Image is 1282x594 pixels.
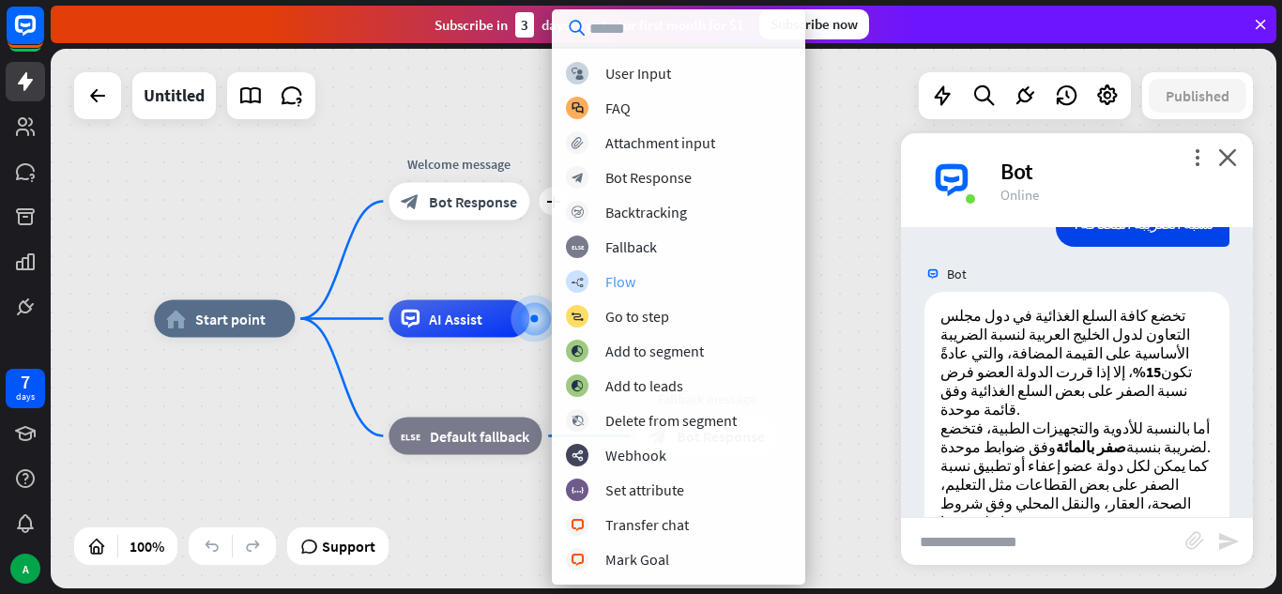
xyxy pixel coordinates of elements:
span: Support [322,531,375,561]
div: Add to segment [605,342,704,360]
i: block_goto [571,311,584,323]
i: plus [546,195,560,208]
i: block_fallback [401,427,420,446]
div: days [16,390,35,404]
i: block_add_to_segment [571,380,584,392]
a: 7 days [6,369,45,408]
span: Bot [947,266,967,282]
strong: 15% [1133,362,1161,381]
i: block_faq [572,102,584,114]
button: Open LiveChat chat widget [15,8,71,64]
span: Default fallback [430,427,529,446]
i: block_livechat [571,554,585,566]
div: 100% [124,531,170,561]
div: Fallback [605,237,657,256]
i: webhooks [572,449,584,462]
div: Set attribute [605,480,684,499]
i: block_fallback [572,241,584,253]
span: AI Assist [429,310,482,328]
i: builder_tree [571,276,584,288]
div: User Input [605,64,671,83]
i: block_attachment [1185,531,1204,550]
i: block_livechat [571,519,585,531]
div: 7 [21,373,30,390]
div: Bot Response [605,168,692,187]
div: Bot [1000,157,1230,186]
i: block_bot_response [401,192,420,211]
i: block_delete_from_segment [572,415,584,427]
i: block_set_attribute [572,484,584,496]
strong: صفر بالمائة [1056,437,1126,456]
div: Subscribe now [759,9,869,39]
div: Delete from segment [605,411,737,430]
div: Subscribe in days to get your first month for $1 [435,12,744,38]
i: block_attachment [572,137,584,149]
p: كما يمكن لكل دولة عضو إعفاء أو تطبيق نسبة الصفر على بعض القطاعات مثل التعليم، الصحة، العقار، والن... [940,456,1213,531]
span: Bot Response [429,192,517,211]
div: Webhook [605,446,666,465]
div: Backtracking [605,203,687,221]
i: home_2 [166,310,186,328]
span: Start point [195,310,266,328]
i: send [1217,530,1240,553]
div: Flow [605,272,635,291]
div: Untitled [144,72,205,119]
div: 3 [515,12,534,38]
div: Attachment input [605,133,715,152]
div: Online [1000,186,1230,204]
div: Add to leads [605,376,683,395]
i: close [1218,148,1237,166]
div: Welcome message [374,155,543,174]
p: تخضع كافة السلع الغذائية في دول مجلس التعاون لدول الخليج العربية لنسبة الضريبة الأساسية على القيم... [940,306,1213,419]
i: block_bot_response [572,172,584,184]
div: A [10,554,40,584]
div: Transfer chat [605,515,689,534]
button: Published [1149,79,1246,113]
i: more_vert [1188,148,1206,166]
i: block_user_input [572,68,584,80]
i: block_add_to_segment [571,345,584,358]
i: block_backtracking [572,206,584,219]
div: FAQ [605,99,631,117]
div: Go to step [605,307,669,326]
p: أما بالنسبة للأدوية والتجهيزات الطبية، فتخضع لضريبة بنسبة وفق ضوابط موحدة. [940,419,1213,456]
div: Mark Goal [605,550,669,569]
